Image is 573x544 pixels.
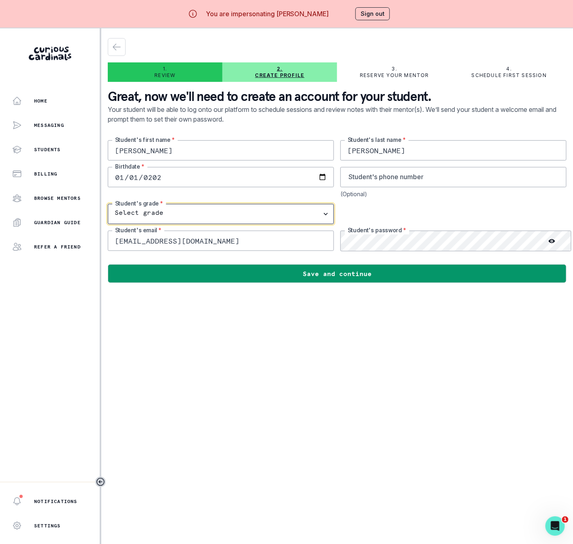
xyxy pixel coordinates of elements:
p: 3. [392,66,397,72]
p: 2. [277,66,282,72]
p: Guardian Guide [34,219,81,226]
p: Create profile [255,72,305,79]
div: (Optional) [340,191,567,197]
button: Toggle sidebar [95,477,106,487]
button: Sign out [355,7,390,20]
p: Review [154,72,175,79]
p: Your student will be able to log onto our platform to schedule sessions and review notes with the... [108,105,567,140]
span: 1 [562,516,569,523]
p: Settings [34,523,61,529]
iframe: Intercom live chat [545,516,565,536]
p: Browse Mentors [34,195,81,201]
p: Notifications [34,498,77,505]
p: Billing [34,171,57,177]
button: Save and continue [108,264,567,283]
p: Refer a friend [34,244,81,250]
p: Students [34,146,61,153]
p: 4. [507,66,512,72]
p: Schedule first session [472,72,547,79]
img: Curious Cardinals Logo [29,47,71,60]
p: 1. [163,66,167,72]
p: Messaging [34,122,64,129]
p: Reserve your mentor [360,72,429,79]
p: You are impersonating [PERSON_NAME] [206,9,329,19]
p: Home [34,98,47,104]
p: Great, now we'll need to create an account for your student. [108,88,567,105]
